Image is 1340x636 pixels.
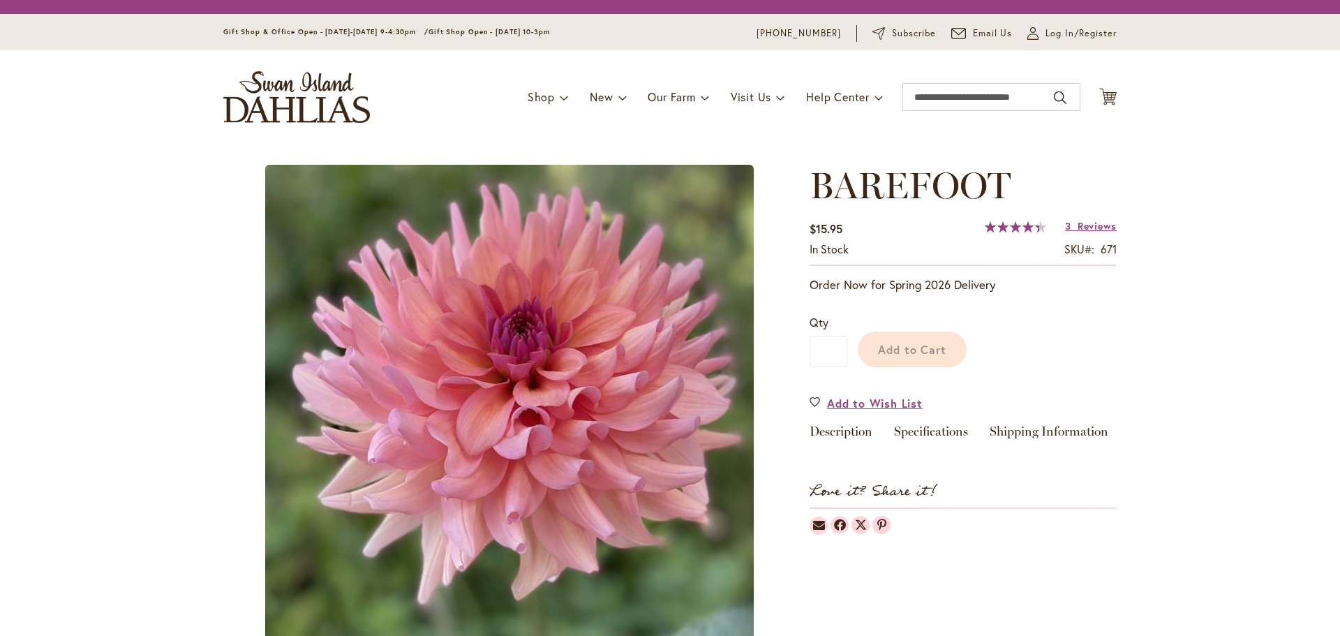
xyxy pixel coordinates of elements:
[1101,242,1117,258] div: 671
[973,27,1013,40] span: Email Us
[810,242,849,256] span: In stock
[872,516,891,534] a: Dahlias on Pinterest
[528,89,555,104] span: Shop
[810,395,923,411] a: Add to Wish List
[810,242,849,258] div: Availability
[1078,219,1117,232] span: Reviews
[827,395,923,411] span: Add to Wish List
[731,89,771,104] span: Visit Us
[223,27,429,36] span: Gift Shop & Office Open - [DATE]-[DATE] 9-4:30pm /
[1054,87,1066,109] button: Search
[757,27,841,40] a: [PHONE_NUMBER]
[810,425,872,445] a: Description
[851,516,870,534] a: Dahlias on Twitter
[1064,242,1094,256] strong: SKU
[1045,27,1117,40] span: Log In/Register
[872,27,936,40] a: Subscribe
[831,516,849,534] a: Dahlias on Facebook
[810,276,1117,293] p: Order Now for Spring 2026 Delivery
[429,27,550,36] span: Gift Shop Open - [DATE] 10-3pm
[810,221,842,236] span: $15.95
[648,89,695,104] span: Our Farm
[1065,219,1117,232] a: 3 Reviews
[810,480,937,503] strong: Love it? Share it!
[990,425,1108,445] a: Shipping Information
[810,425,1117,445] div: Detailed Product Info
[985,221,1046,232] div: 89%
[1027,27,1117,40] a: Log In/Register
[810,163,1011,207] span: BAREFOOT
[1065,219,1071,232] span: 3
[223,71,370,123] a: store logo
[951,27,1013,40] a: Email Us
[590,89,613,104] span: New
[892,27,936,40] span: Subscribe
[810,315,828,330] span: Qty
[806,89,870,104] span: Help Center
[894,425,968,445] a: Specifications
